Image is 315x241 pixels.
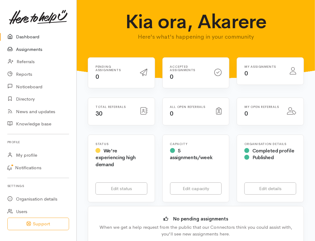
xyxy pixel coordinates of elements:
[7,218,69,230] button: Support
[7,138,69,146] h6: Profile
[252,147,294,154] span: Completed profile
[97,224,294,238] div: When we get a help request from the public that our Connectors think you could assist with, you'l...
[170,182,222,195] a: Edit capacity
[244,182,296,195] a: Edit details
[170,105,209,109] h6: All open referrals
[170,110,174,117] span: 0
[244,142,296,146] h6: Organisation Details
[95,65,133,72] h6: Pending assignments
[7,182,69,190] h6: Settings
[252,154,274,161] span: Published
[244,70,248,77] span: 0
[95,147,136,168] span: We're experiencing high demand
[125,33,266,41] p: Here's what's happening in your community
[170,142,222,146] h6: Capacity
[244,110,248,117] span: 0
[170,73,174,81] span: 0
[95,73,99,81] span: 0
[170,147,212,161] span: 5 assignments/week
[170,65,207,72] h6: Accepted assignments
[95,105,133,109] h6: Total referrals
[244,105,280,109] h6: My open referrals
[95,110,103,117] span: 30
[125,11,266,33] h1: Kia ora, Akarere
[244,65,282,68] h6: My assignments
[95,142,147,146] h6: Status
[173,216,228,222] b: No pending assignments
[95,182,147,195] a: Edit status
